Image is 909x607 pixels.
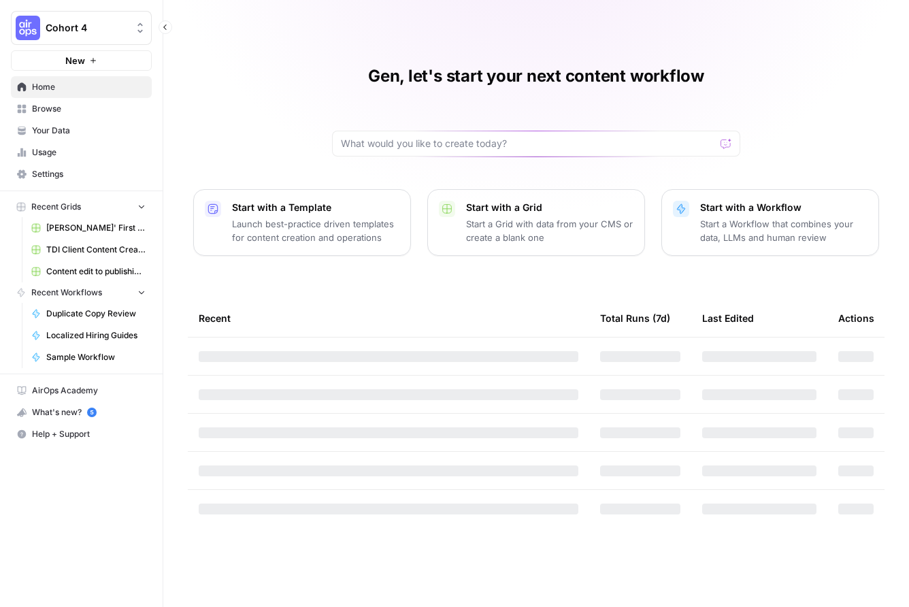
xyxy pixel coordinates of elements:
a: Sample Workflow [25,346,152,368]
a: Usage [11,142,152,163]
button: Recent Workflows [11,282,152,303]
span: TDI Client Content Creation [46,244,146,256]
span: Sample Workflow [46,351,146,363]
span: Cohort 4 [46,21,128,35]
span: Localized Hiring Guides [46,329,146,342]
div: What's new? [12,402,151,423]
button: Help + Support [11,423,152,445]
span: Recent Grids [31,201,81,213]
a: Content edit to publishing: Writer draft-> Brand alignment edits-> Human review-> Add internal an... [25,261,152,282]
span: Usage [32,146,146,159]
span: Duplicate Copy Review [46,308,146,320]
a: Duplicate Copy Review [25,303,152,325]
img: Cohort 4 Logo [16,16,40,40]
a: Settings [11,163,152,185]
button: Start with a GridStart a Grid with data from your CMS or create a blank one [427,189,645,256]
div: Actions [838,299,874,337]
button: New [11,50,152,71]
p: Start a Workflow that combines your data, LLMs and human review [700,217,867,244]
span: AirOps Academy [32,384,146,397]
span: Home [32,81,146,93]
a: TDI Client Content Creation [25,239,152,261]
button: Recent Grids [11,197,152,217]
button: Start with a WorkflowStart a Workflow that combines your data, LLMs and human review [661,189,879,256]
span: Browse [32,103,146,115]
span: Help + Support [32,428,146,440]
a: Browse [11,98,152,120]
span: Recent Workflows [31,286,102,299]
span: Content edit to publishing: Writer draft-> Brand alignment edits-> Human review-> Add internal an... [46,265,146,278]
a: Localized Hiring Guides [25,325,152,346]
h1: Gen, let's start your next content workflow [368,65,704,87]
button: Workspace: Cohort 4 [11,11,152,45]
button: Start with a TemplateLaunch best-practice driven templates for content creation and operations [193,189,411,256]
a: Home [11,76,152,98]
p: Launch best-practice driven templates for content creation and operations [232,217,399,244]
span: New [65,54,85,67]
p: Start a Grid with data from your CMS or create a blank one [466,217,633,244]
a: 5 [87,408,97,417]
text: 5 [90,409,93,416]
span: [PERSON_NAME]' First Flow Grid [46,222,146,234]
button: What's new? 5 [11,401,152,423]
p: Start with a Template [232,201,399,214]
span: Settings [32,168,146,180]
div: Last Edited [702,299,754,337]
span: Your Data [32,125,146,137]
p: Start with a Workflow [700,201,867,214]
div: Total Runs (7d) [600,299,670,337]
a: Your Data [11,120,152,142]
a: AirOps Academy [11,380,152,401]
p: Start with a Grid [466,201,633,214]
div: Recent [199,299,578,337]
a: [PERSON_NAME]' First Flow Grid [25,217,152,239]
input: What would you like to create today? [341,137,715,150]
